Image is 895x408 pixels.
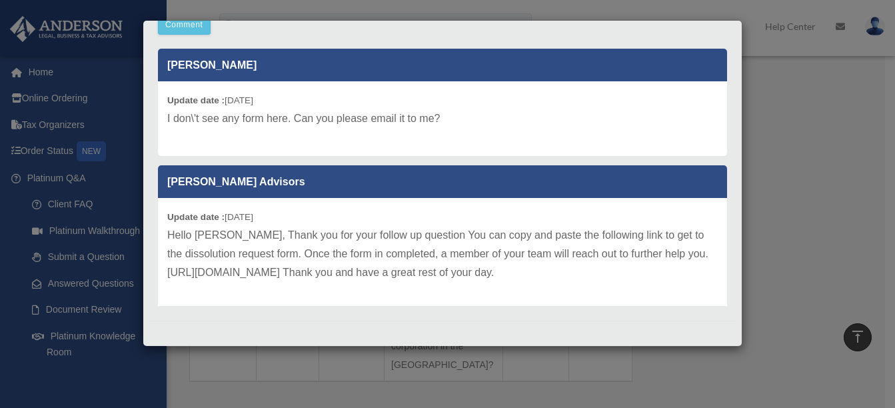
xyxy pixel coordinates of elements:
small: [DATE] [167,95,253,105]
b: Update date : [167,95,225,105]
b: Update date : [167,212,225,222]
p: [PERSON_NAME] Advisors [158,165,727,198]
p: Hello [PERSON_NAME], Thank you for your follow up question You can copy and paste the following l... [167,226,718,282]
p: I don\'t see any form here. Can you please email it to me? [167,109,718,128]
small: [DATE] [167,212,253,222]
p: [PERSON_NAME] [158,49,727,81]
button: Comment [158,15,211,35]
